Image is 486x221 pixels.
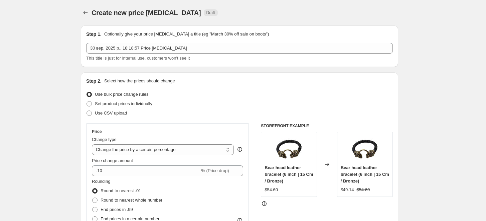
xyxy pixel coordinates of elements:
input: 30% off holiday sale [86,43,393,54]
span: Bear head leather bracelet (6 inch | 15 Cm / Bronze) [341,165,389,183]
h2: Step 2. [86,78,102,84]
span: This title is just for internal use, customers won't see it [86,56,190,61]
span: Draft [206,10,215,15]
span: Round to nearest whole number [101,198,162,203]
button: Price change jobs [81,8,90,17]
span: $49.14 [341,187,354,192]
div: help [236,146,243,153]
p: Optionally give your price [MEDICAL_DATA] a title (eg "March 30% off sale on boots") [104,31,269,38]
span: Price change amount [92,158,133,163]
span: Set product prices individually [95,101,152,106]
h3: Price [92,129,102,134]
img: 4_287ff0bb-7176-46f8-9602-e2624d28d657_80x.jpg [276,136,302,162]
span: % (Price drop) [201,168,229,173]
h2: Step 1. [86,31,102,38]
span: Create new price [MEDICAL_DATA] [92,9,201,16]
span: Use CSV upload [95,110,127,116]
img: 4_287ff0bb-7176-46f8-9602-e2624d28d657_80x.jpg [351,136,378,162]
span: Use bulk price change rules [95,92,148,97]
span: Change type [92,137,117,142]
span: Round to nearest .01 [101,188,141,193]
input: -15 [92,165,200,176]
h6: STOREFRONT EXAMPLE [261,123,393,129]
span: $54.60 [265,187,278,192]
span: $54.60 [356,187,370,192]
span: End prices in .99 [101,207,133,212]
span: Bear head leather bracelet (6 inch | 15 Cm / Bronze) [265,165,313,183]
p: Select how the prices should change [104,78,175,84]
span: Rounding [92,179,111,184]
